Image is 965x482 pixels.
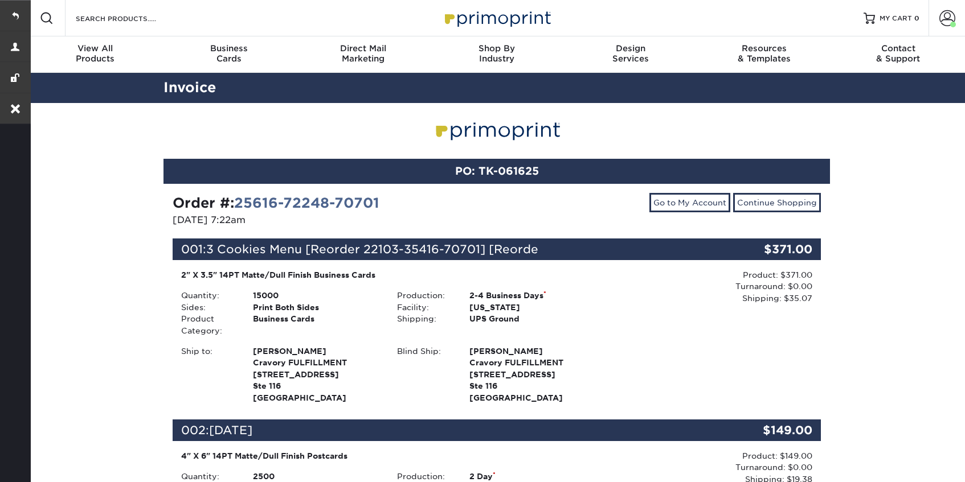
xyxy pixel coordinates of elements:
[430,36,564,73] a: Shop ByIndustry
[430,116,563,145] img: Primoprint
[173,238,713,260] div: 001:
[389,471,460,482] div: Production:
[469,369,596,380] span: [STREET_ADDRESS]
[75,11,186,25] input: SEARCH PRODUCTS.....
[253,369,380,380] span: [STREET_ADDRESS]
[697,43,831,53] span: Resources
[430,43,564,53] span: Shop By
[28,43,162,53] span: View All
[733,193,821,212] a: Continue Shopping
[697,36,831,73] a: Resources& Templates
[430,43,564,64] div: Industry
[461,302,605,313] div: [US_STATE]
[461,471,605,482] div: 2 Day
[469,345,596,402] strong: [GEOGRAPHIC_DATA]
[831,43,965,64] div: & Support
[234,195,379,211] a: 25616-72248-70701
[181,269,596,281] div: 2" X 3.5" 14PT Matte/Dull Finish Business Cards
[206,242,538,256] span: 3 Cookies Menu [Reorder 22103-35416-70701] [Reorde
[461,290,605,301] div: 2-4 Business Days
[209,423,252,437] span: [DATE]
[563,43,697,53] span: Design
[296,43,430,53] span: Direct Mail
[469,357,596,368] span: Cravory FULFILLMENT
[469,380,596,392] span: Ste 116
[28,36,162,73] a: View AllProducts
[173,195,379,211] strong: Order #:
[296,36,430,73] a: Direct MailMarketing
[173,213,488,227] p: [DATE] 7:22am
[563,43,697,64] div: Services
[173,345,244,403] div: Ship to:
[713,419,821,441] div: $149.00
[831,36,965,73] a: Contact& Support
[244,471,389,482] div: 2500
[173,302,244,313] div: Sides:
[605,269,812,304] div: Product: $371.00 Turnaround: $0.00 Shipping: $35.07
[173,471,244,482] div: Quantity:
[713,238,821,260] div: $371.00
[253,357,380,368] span: Cravory FULFILLMENT
[162,36,296,73] a: BusinessCards
[389,345,460,403] div: Blind Ship:
[469,345,596,357] span: [PERSON_NAME]
[880,14,912,23] span: MY CART
[28,43,162,64] div: Products
[389,302,460,313] div: Facility:
[563,36,697,73] a: DesignServices
[173,290,244,301] div: Quantity:
[389,313,460,324] div: Shipping:
[253,345,380,357] span: [PERSON_NAME]
[162,43,296,53] span: Business
[181,450,596,462] div: 4" X 6" 14PT Matte/Dull Finish Postcards
[440,6,554,30] img: Primoprint
[244,313,389,336] div: Business Cards
[253,380,380,392] span: Ste 116
[155,77,839,98] h2: Invoice
[244,290,389,301] div: 15000
[389,290,460,301] div: Production:
[173,313,244,336] div: Product Category:
[253,345,380,402] strong: [GEOGRAPHIC_DATA]
[831,43,965,53] span: Contact
[162,43,296,64] div: Cards
[649,193,730,212] a: Go to My Account
[296,43,430,64] div: Marketing
[244,302,389,313] div: Print Both Sides
[697,43,831,64] div: & Templates
[163,159,830,184] div: PO: TK-061625
[173,419,713,441] div: 002:
[461,313,605,324] div: UPS Ground
[914,14,919,22] span: 0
